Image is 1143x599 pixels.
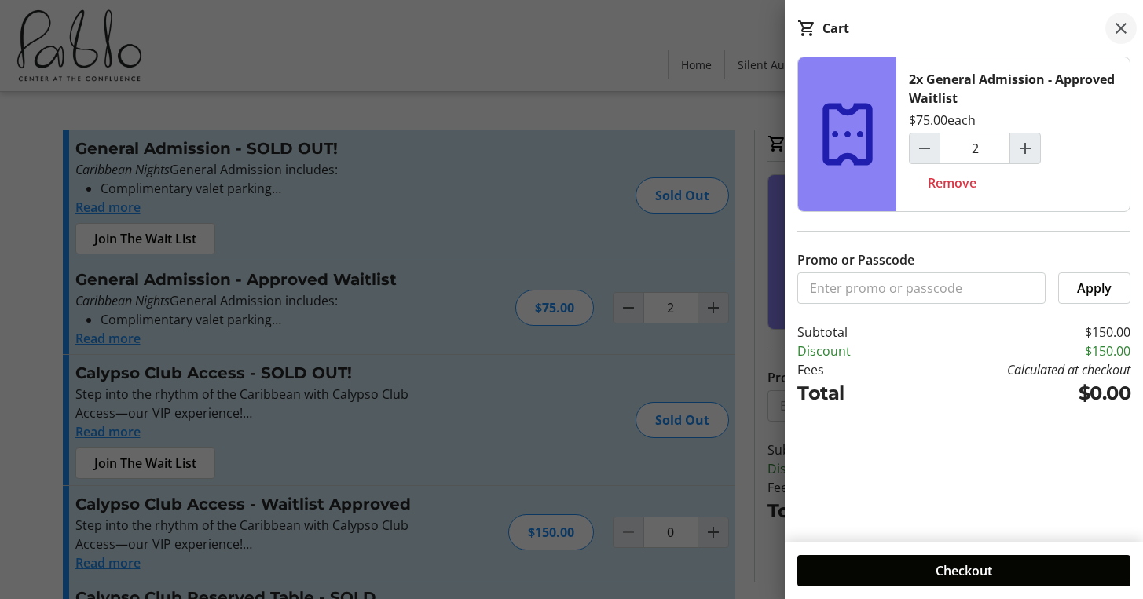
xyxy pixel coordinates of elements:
button: Decrement by one [910,133,940,163]
td: Fees [797,360,898,379]
label: Promo or Passcode [797,250,914,269]
td: Total [797,379,898,407]
button: Apply [1058,272,1130,304]
div: 2x General Admission - Approved Waitlist [909,70,1117,108]
span: Apply [1077,279,1112,298]
td: Discount [797,342,898,360]
button: Checkout [797,555,1130,586]
button: Increment by one [1010,133,1040,163]
td: $0.00 [898,379,1130,407]
input: General Admission - Approved Waitlist Quantity [940,133,1010,164]
span: Checkout [936,561,992,580]
button: Remove [909,167,995,199]
td: $150.00 [898,323,1130,342]
td: $150.00 [898,342,1130,360]
div: Cart [822,19,849,38]
span: Remove [928,173,976,192]
input: Enter promo or passcode [797,272,1046,304]
td: Calculated at checkout [898,360,1130,379]
div: $75.00 each [909,111,976,130]
td: Subtotal [797,323,898,342]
